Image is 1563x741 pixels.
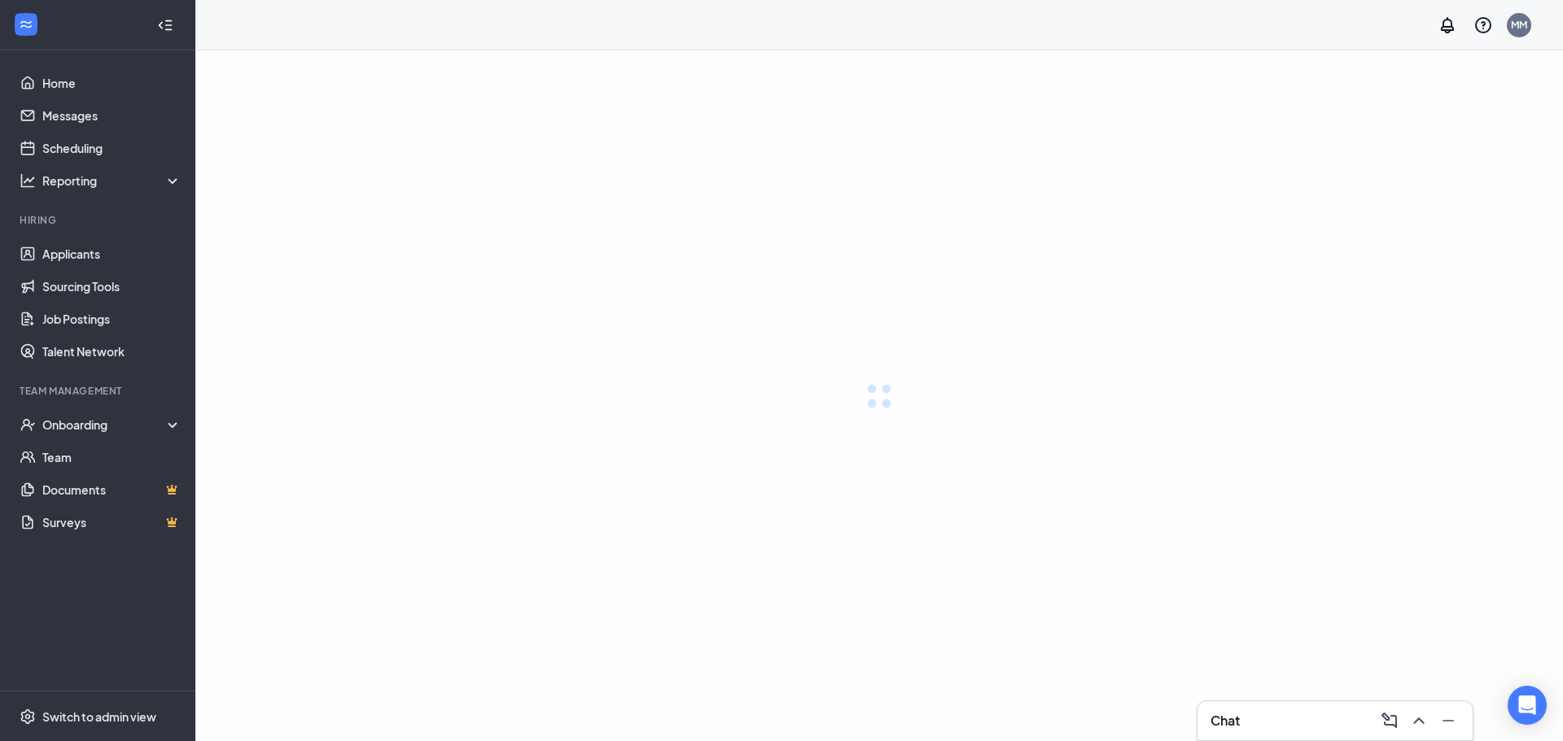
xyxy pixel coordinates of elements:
[20,416,36,433] svg: UserCheck
[42,99,182,132] a: Messages
[42,67,182,99] a: Home
[42,270,182,303] a: Sourcing Tools
[1434,708,1460,734] button: Minimize
[1380,711,1399,730] svg: ComposeMessage
[1211,712,1240,730] h3: Chat
[18,16,34,33] svg: WorkstreamLogo
[42,335,182,368] a: Talent Network
[42,708,156,725] div: Switch to admin view
[42,416,182,433] div: Onboarding
[42,473,182,506] a: DocumentsCrown
[20,708,36,725] svg: Settings
[1375,708,1401,734] button: ComposeMessage
[1473,15,1493,35] svg: QuestionInfo
[42,238,182,270] a: Applicants
[42,172,182,189] div: Reporting
[157,17,173,33] svg: Collapse
[42,506,182,538] a: SurveysCrown
[42,132,182,164] a: Scheduling
[1511,18,1527,32] div: MM
[42,303,182,335] a: Job Postings
[20,172,36,189] svg: Analysis
[1409,711,1429,730] svg: ChevronUp
[1438,15,1457,35] svg: Notifications
[20,384,178,398] div: Team Management
[20,213,178,227] div: Hiring
[42,441,182,473] a: Team
[1438,711,1458,730] svg: Minimize
[1508,686,1547,725] div: Open Intercom Messenger
[1404,708,1430,734] button: ChevronUp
